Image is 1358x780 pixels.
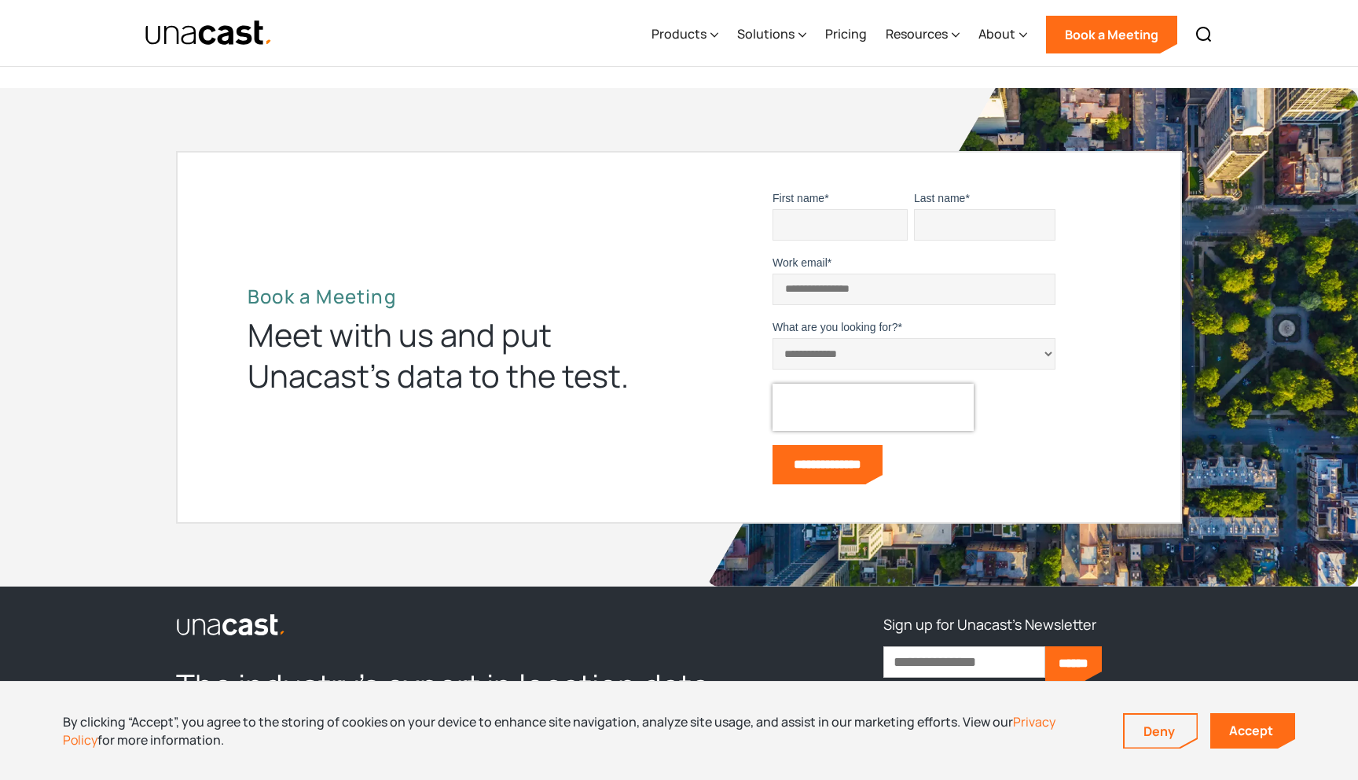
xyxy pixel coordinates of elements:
[737,24,795,43] div: Solutions
[145,20,273,47] img: Unacast text logo
[651,24,707,43] div: Products
[773,192,824,204] span: First name
[978,2,1027,67] div: About
[1210,713,1295,749] a: Accept
[651,2,718,67] div: Products
[176,613,286,637] img: Unacast logo
[886,2,960,67] div: Resources
[883,612,1096,637] h3: Sign up for Unacast's Newsletter
[176,612,752,637] a: link to the homepage
[773,256,828,269] span: Work email
[773,321,898,333] span: What are you looking for?
[145,20,273,47] a: home
[63,713,1055,748] a: Privacy Policy
[886,24,948,43] div: Resources
[825,2,867,67] a: Pricing
[248,315,656,396] div: Meet with us and put Unacast’s data to the test.
[773,384,974,431] iframe: reCAPTCHA
[914,192,965,204] span: Last name
[176,665,752,706] h2: The industry’s expert in location data
[1195,25,1213,44] img: Search icon
[1125,715,1197,748] a: Deny
[978,24,1015,43] div: About
[737,2,806,67] div: Solutions
[1046,16,1177,53] a: Book a Meeting
[707,88,1358,587] img: bird's eye view of the city
[248,285,656,308] h2: Book a Meeting
[63,713,1099,749] div: By clicking “Accept”, you agree to the storing of cookies on your device to enhance site navigati...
